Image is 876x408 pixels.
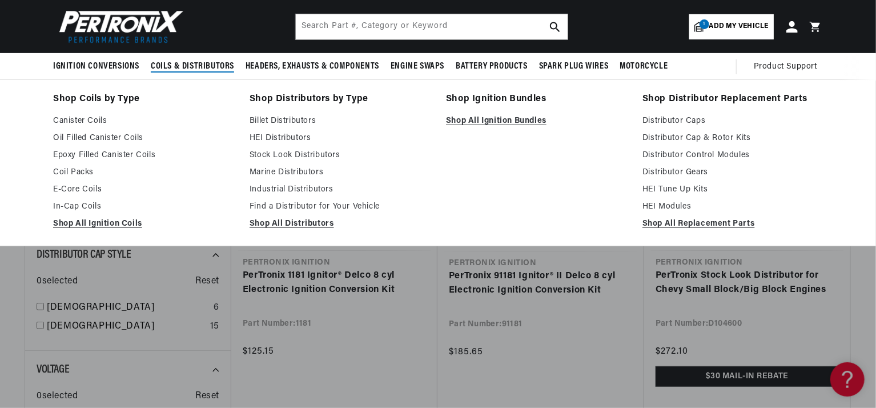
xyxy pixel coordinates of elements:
summary: Headers, Exhausts & Components [240,53,385,80]
a: Distributor Control Modules [642,149,823,162]
summary: Product Support [754,53,823,81]
span: Product Support [754,61,817,73]
summary: Coils & Distributors [145,53,240,80]
a: HEI Modules [642,200,823,214]
summary: Engine Swaps [385,53,450,80]
span: Coils & Distributors [151,61,234,73]
a: PerTronix Stock Look Distributor for Chevy Small Block/Big Block Engines [656,269,839,298]
a: Billet Distributors [250,114,430,128]
img: Pertronix [53,7,184,46]
a: Distributor Gears [642,166,823,179]
span: Battery Products [456,61,528,73]
div: 15 [210,319,219,334]
a: Shop All Distributors [250,217,430,231]
a: [DEMOGRAPHIC_DATA] [47,301,209,315]
a: HEI Tune Up Kits [642,183,823,197]
summary: Ignition Conversions [53,53,145,80]
a: Shop All Ignition Coils [53,217,234,231]
span: Ignition Conversions [53,61,139,73]
a: PerTronix 91181 Ignitor® II Delco 8 cyl Electronic Ignition Conversion Kit [449,269,633,298]
span: Distributor Cap Style [37,249,131,261]
a: 1Add my vehicle [689,14,774,39]
span: 1 [700,19,709,29]
a: Marine Distributors [250,166,430,179]
input: Search Part #, Category or Keyword [296,14,568,39]
a: Distributor Cap & Rotor Kits [642,131,823,145]
a: In-Cap Coils [53,200,234,214]
span: Add my vehicle [709,21,769,32]
a: Industrial Distributors [250,183,430,197]
span: Reset [195,274,219,289]
a: Coil Packs [53,166,234,179]
a: PerTronix 1181 Ignitor® Delco 8 cyl Electronic Ignition Conversion Kit [243,269,426,298]
a: Shop Ignition Bundles [446,91,626,107]
a: Distributor Caps [642,114,823,128]
span: 0 selected [37,274,78,289]
a: Shop All Ignition Bundles [446,114,626,128]
a: Shop Coils by Type [53,91,234,107]
summary: Spark Plug Wires [533,53,614,80]
a: E-Core Coils [53,183,234,197]
div: 6 [214,301,219,315]
summary: Battery Products [450,53,533,80]
a: Stock Look Distributors [250,149,430,162]
a: Find a Distributor for Your Vehicle [250,200,430,214]
span: Motorcycle [620,61,668,73]
a: [DEMOGRAPHIC_DATA] [47,319,206,334]
span: Reset [195,389,219,404]
span: 0 selected [37,389,78,404]
a: HEI Distributors [250,131,430,145]
a: Shop Distributor Replacement Parts [642,91,823,107]
a: Shop Distributors by Type [250,91,430,107]
span: Voltage [37,364,69,375]
a: Oil Filled Canister Coils [53,131,234,145]
span: Spark Plug Wires [539,61,609,73]
span: Headers, Exhausts & Components [246,61,379,73]
a: Shop All Replacement Parts [642,217,823,231]
a: Canister Coils [53,114,234,128]
a: Epoxy Filled Canister Coils [53,149,234,162]
summary: Motorcycle [614,53,673,80]
button: search button [543,14,568,39]
span: Engine Swaps [391,61,444,73]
